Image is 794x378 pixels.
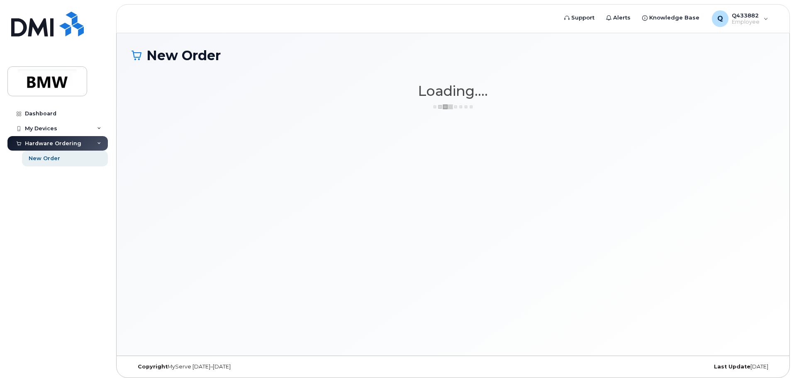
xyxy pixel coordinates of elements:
strong: Last Update [714,363,750,370]
div: MyServe [DATE]–[DATE] [132,363,346,370]
h1: Loading.... [132,83,775,98]
div: [DATE] [560,363,775,370]
h1: New Order [132,48,775,63]
strong: Copyright [138,363,168,370]
img: ajax-loader-3a6953c30dc77f0bf724df975f13086db4f4c1262e45940f03d1251963f1bf2e.gif [432,104,474,110]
